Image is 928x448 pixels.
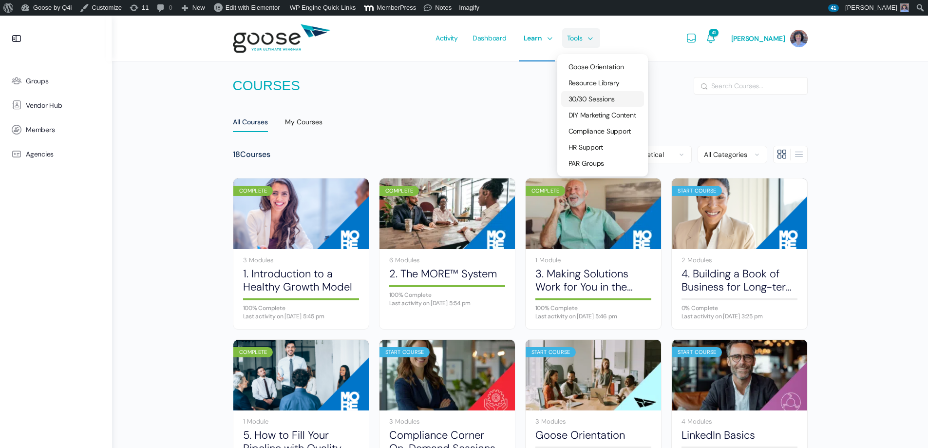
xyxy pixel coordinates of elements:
[694,78,807,94] input: Search Courses...
[535,429,651,442] a: Goose Orientation
[568,78,620,87] span: Resource Library
[519,16,555,61] a: Learn
[562,16,596,61] a: Tools
[561,156,644,171] a: PAR Groups
[243,257,359,263] div: 3 Modules
[5,93,107,117] a: Vendor Hub
[568,95,615,103] span: 30/30 Sessions
[568,62,624,71] span: Goose Orientation
[682,267,797,294] a: 4. Building a Book of Business for Long-term Growth
[561,139,644,155] a: HR Support
[233,111,268,134] a: All Courses
[682,257,797,263] div: 2 Modules
[535,267,651,294] a: 3. Making Solutions Work for You in the Sales Process
[568,127,631,136] span: Compliance Support
[561,75,644,91] a: Resource Library
[618,146,808,163] div: Members directory secondary navigation
[26,77,49,85] span: Groups
[535,418,651,425] div: 3 Modules
[243,313,359,319] div: Last activity on [DATE] 5:45 pm
[5,69,107,93] a: Groups
[436,15,458,61] span: Activity
[379,186,419,196] div: Complete
[233,150,270,160] div: Courses
[389,267,505,280] a: 2. The MORE™ System
[682,429,797,442] a: LinkedIn Basics
[26,101,62,110] span: Vendor Hub
[685,16,697,61] a: Messages
[5,117,107,142] a: Members
[879,401,928,448] iframe: Chat Widget
[672,186,722,196] div: Start Course
[379,178,515,249] a: Complete
[561,91,644,107] a: 30/30 Sessions
[568,111,636,119] span: DIY Marketing Content
[233,347,273,357] div: Complete
[672,347,722,357] div: Start Course
[468,16,511,61] a: Dashboard
[568,143,604,152] span: HR Support
[567,15,583,61] span: Tools
[705,16,717,61] a: Notifications
[828,4,838,12] span: 41
[672,178,807,249] a: Start Course
[526,186,566,196] div: Complete
[731,16,808,61] a: [PERSON_NAME]
[561,59,644,75] a: Goose Orientation
[379,347,430,357] div: Start Course
[26,150,54,158] span: Agencies
[526,340,661,410] a: Start Course
[389,257,505,263] div: 6 Modules
[285,117,322,132] div: My Courses
[243,418,359,425] div: 1 Module
[5,142,107,166] a: Agencies
[233,178,369,249] a: Complete
[709,29,719,37] span: 41
[26,126,55,134] span: Members
[389,292,505,298] div: 100% Complete
[379,340,515,410] a: Start Course
[682,305,797,311] div: 0% Complete
[682,313,797,319] div: Last activity on [DATE] 3:25 pm
[473,15,507,61] span: Dashboard
[285,111,322,134] a: My Courses
[233,340,369,410] a: Complete
[568,159,605,168] span: PAR Groups
[431,16,463,61] a: Activity
[731,34,785,43] span: [PERSON_NAME]
[389,300,505,306] div: Last activity on [DATE] 5:54 pm
[524,15,542,61] span: Learn
[233,76,300,95] h4: Courses
[561,123,644,139] a: Compliance Support
[526,178,661,249] a: Complete
[226,4,280,11] span: Edit with Elementor
[526,347,576,357] div: Start Course
[233,149,240,159] span: 18
[389,418,505,425] div: 3 Modules
[682,418,797,425] div: 4 Modules
[535,313,651,319] div: Last activity on [DATE] 5:46 pm
[535,305,651,311] div: 100% Complete
[672,340,807,410] a: Start Course
[233,117,268,132] div: All Courses
[233,186,273,196] div: Complete
[535,257,651,263] div: 1 Module
[243,305,359,311] div: 100% Complete
[561,107,644,123] a: DIY Marketing Content
[243,267,359,294] a: 1. Introduction to a Healthy Growth Model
